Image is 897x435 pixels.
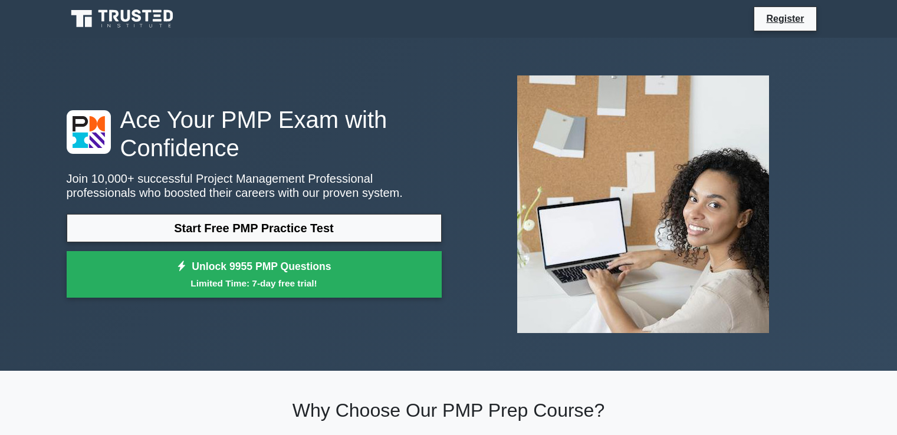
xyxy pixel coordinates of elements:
[759,11,811,26] a: Register
[67,214,442,242] a: Start Free PMP Practice Test
[67,251,442,298] a: Unlock 9955 PMP QuestionsLimited Time: 7-day free trial!
[81,276,427,290] small: Limited Time: 7-day free trial!
[67,399,831,421] h2: Why Choose Our PMP Prep Course?
[67,106,442,162] h1: Ace Your PMP Exam with Confidence
[67,172,442,200] p: Join 10,000+ successful Project Management Professional professionals who boosted their careers w...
